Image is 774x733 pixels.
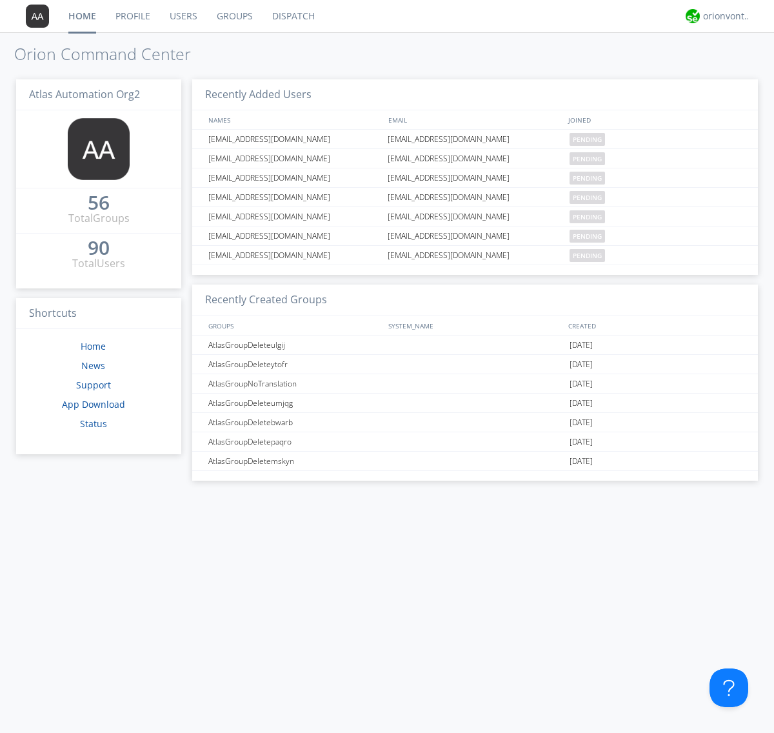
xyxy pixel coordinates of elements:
a: 90 [88,241,110,256]
div: [EMAIL_ADDRESS][DOMAIN_NAME] [205,226,384,245]
span: pending [570,152,605,165]
div: AtlasGroupDeletebwarb [205,413,384,432]
a: AtlasGroupDeletebwarb[DATE] [192,413,758,432]
a: [EMAIL_ADDRESS][DOMAIN_NAME][EMAIL_ADDRESS][DOMAIN_NAME]pending [192,149,758,168]
div: Total Groups [68,211,130,226]
div: [EMAIL_ADDRESS][DOMAIN_NAME] [205,188,384,206]
div: EMAIL [385,110,565,129]
span: pending [570,210,605,223]
div: 56 [88,196,110,209]
span: pending [570,172,605,185]
a: App Download [62,398,125,410]
div: [EMAIL_ADDRESS][DOMAIN_NAME] [384,188,566,206]
a: AtlasGroupNoTranslation[DATE] [192,374,758,394]
div: [EMAIL_ADDRESS][DOMAIN_NAME] [205,149,384,168]
div: [EMAIL_ADDRESS][DOMAIN_NAME] [384,149,566,168]
a: 56 [88,196,110,211]
span: pending [570,191,605,204]
span: [DATE] [570,394,593,413]
a: [EMAIL_ADDRESS][DOMAIN_NAME][EMAIL_ADDRESS][DOMAIN_NAME]pending [192,226,758,246]
div: GROUPS [205,316,382,335]
a: AtlasGroupDeletemskyn[DATE] [192,452,758,471]
a: AtlasGroupDeleteytofr[DATE] [192,355,758,374]
a: Support [76,379,111,391]
div: orionvontas+atlas+automation+org2 [703,10,751,23]
h3: Shortcuts [16,298,181,330]
div: [EMAIL_ADDRESS][DOMAIN_NAME] [384,207,566,226]
iframe: Toggle Customer Support [709,668,748,707]
span: pending [570,230,605,243]
span: [DATE] [570,336,593,355]
span: pending [570,133,605,146]
div: [EMAIL_ADDRESS][DOMAIN_NAME] [205,168,384,187]
div: [EMAIL_ADDRESS][DOMAIN_NAME] [384,168,566,187]
img: 373638.png [26,5,49,28]
div: AtlasGroupDeletepaqro [205,432,384,451]
h3: Recently Created Groups [192,285,758,316]
div: AtlasGroupDeleteumjqg [205,394,384,412]
span: [DATE] [570,413,593,432]
div: Total Users [72,256,125,271]
span: [DATE] [570,374,593,394]
span: [DATE] [570,432,593,452]
a: Home [81,340,106,352]
span: [DATE] [570,355,593,374]
a: AtlasGroupDeleteumjqg[DATE] [192,394,758,413]
a: Status [80,417,107,430]
div: AtlasGroupDeletemskyn [205,452,384,470]
a: [EMAIL_ADDRESS][DOMAIN_NAME][EMAIL_ADDRESS][DOMAIN_NAME]pending [192,168,758,188]
h3: Recently Added Users [192,79,758,111]
div: AtlasGroupDeleteulgij [205,336,384,354]
div: NAMES [205,110,382,129]
a: AtlasGroupDeleteulgij[DATE] [192,336,758,355]
a: [EMAIL_ADDRESS][DOMAIN_NAME][EMAIL_ADDRESS][DOMAIN_NAME]pending [192,130,758,149]
div: JOINED [565,110,746,129]
a: News [81,359,105,372]
span: [DATE] [570,452,593,471]
div: 90 [88,241,110,254]
img: 29d36aed6fa347d5a1537e7736e6aa13 [686,9,700,23]
div: [EMAIL_ADDRESS][DOMAIN_NAME] [384,226,566,245]
span: pending [570,249,605,262]
div: AtlasGroupDeleteytofr [205,355,384,374]
a: [EMAIL_ADDRESS][DOMAIN_NAME][EMAIL_ADDRESS][DOMAIN_NAME]pending [192,188,758,207]
img: 373638.png [68,118,130,180]
div: [EMAIL_ADDRESS][DOMAIN_NAME] [205,207,384,226]
div: AtlasGroupNoTranslation [205,374,384,393]
span: Atlas Automation Org2 [29,87,140,101]
div: [EMAIL_ADDRESS][DOMAIN_NAME] [384,130,566,148]
a: AtlasGroupDeletepaqro[DATE] [192,432,758,452]
div: [EMAIL_ADDRESS][DOMAIN_NAME] [205,130,384,148]
a: [EMAIL_ADDRESS][DOMAIN_NAME][EMAIL_ADDRESS][DOMAIN_NAME]pending [192,246,758,265]
div: SYSTEM_NAME [385,316,565,335]
div: CREATED [565,316,746,335]
a: [EMAIL_ADDRESS][DOMAIN_NAME][EMAIL_ADDRESS][DOMAIN_NAME]pending [192,207,758,226]
div: [EMAIL_ADDRESS][DOMAIN_NAME] [384,246,566,265]
div: [EMAIL_ADDRESS][DOMAIN_NAME] [205,246,384,265]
